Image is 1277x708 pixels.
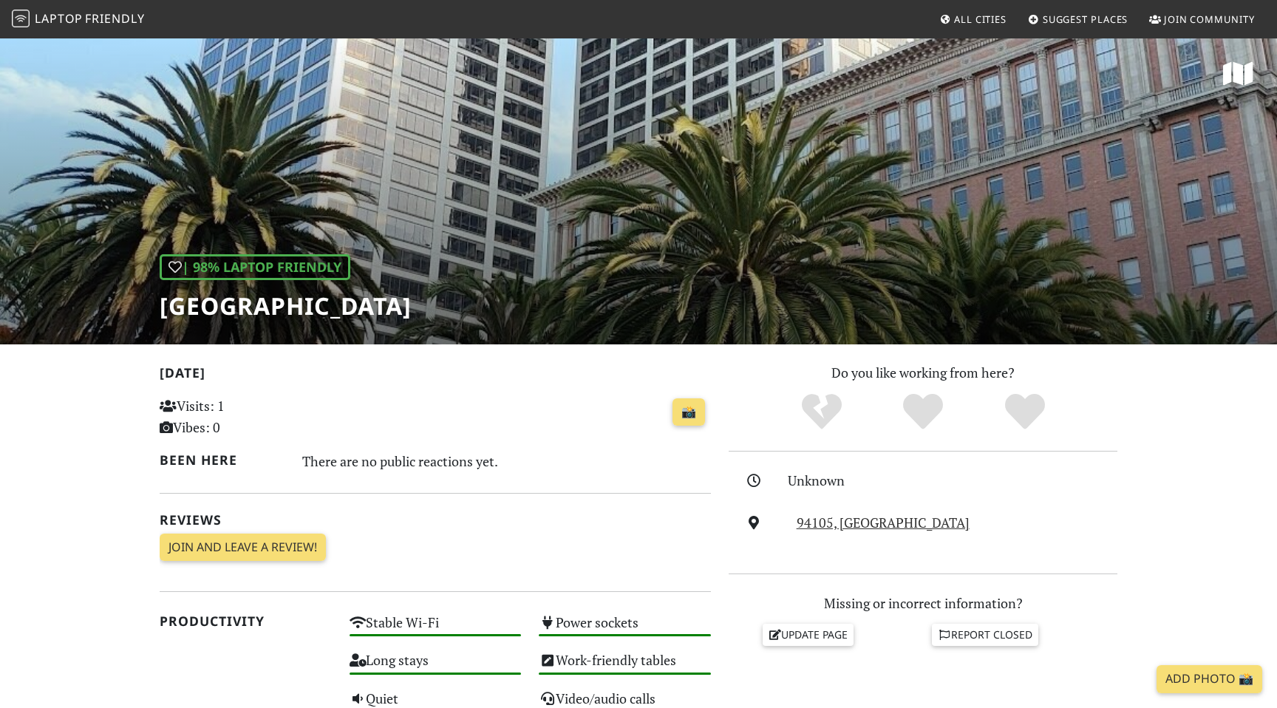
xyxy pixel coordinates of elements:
[160,395,332,438] p: Visits: 1 Vibes: 0
[954,13,1007,26] span: All Cities
[530,610,720,648] div: Power sockets
[12,10,30,27] img: LaptopFriendly
[160,512,711,528] h2: Reviews
[788,470,1126,491] div: Unknown
[771,392,873,432] div: No
[35,10,83,27] span: Laptop
[1164,13,1255,26] span: Join Community
[672,398,705,426] a: 📸
[530,648,720,686] div: Work-friendly tables
[932,624,1038,646] a: Report closed
[302,449,712,473] div: There are no public reactions yet.
[872,392,974,432] div: Yes
[341,610,531,648] div: Stable Wi-Fi
[341,648,531,686] div: Long stays
[1043,13,1128,26] span: Suggest Places
[1022,6,1134,33] a: Suggest Places
[974,392,1076,432] div: Definitely!
[160,254,350,280] div: | 98% Laptop Friendly
[1157,665,1262,693] a: Add Photo 📸
[160,365,711,387] h2: [DATE]
[160,292,412,320] h1: [GEOGRAPHIC_DATA]
[933,6,1012,33] a: All Cities
[160,452,285,468] h2: Been here
[729,362,1117,384] p: Do you like working from here?
[12,7,145,33] a: LaptopFriendly LaptopFriendly
[1143,6,1261,33] a: Join Community
[797,514,970,531] a: 94105, [GEOGRAPHIC_DATA]
[160,613,332,629] h2: Productivity
[763,624,854,646] a: Update page
[729,593,1117,614] p: Missing or incorrect information?
[160,534,326,562] a: Join and leave a review!
[85,10,144,27] span: Friendly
